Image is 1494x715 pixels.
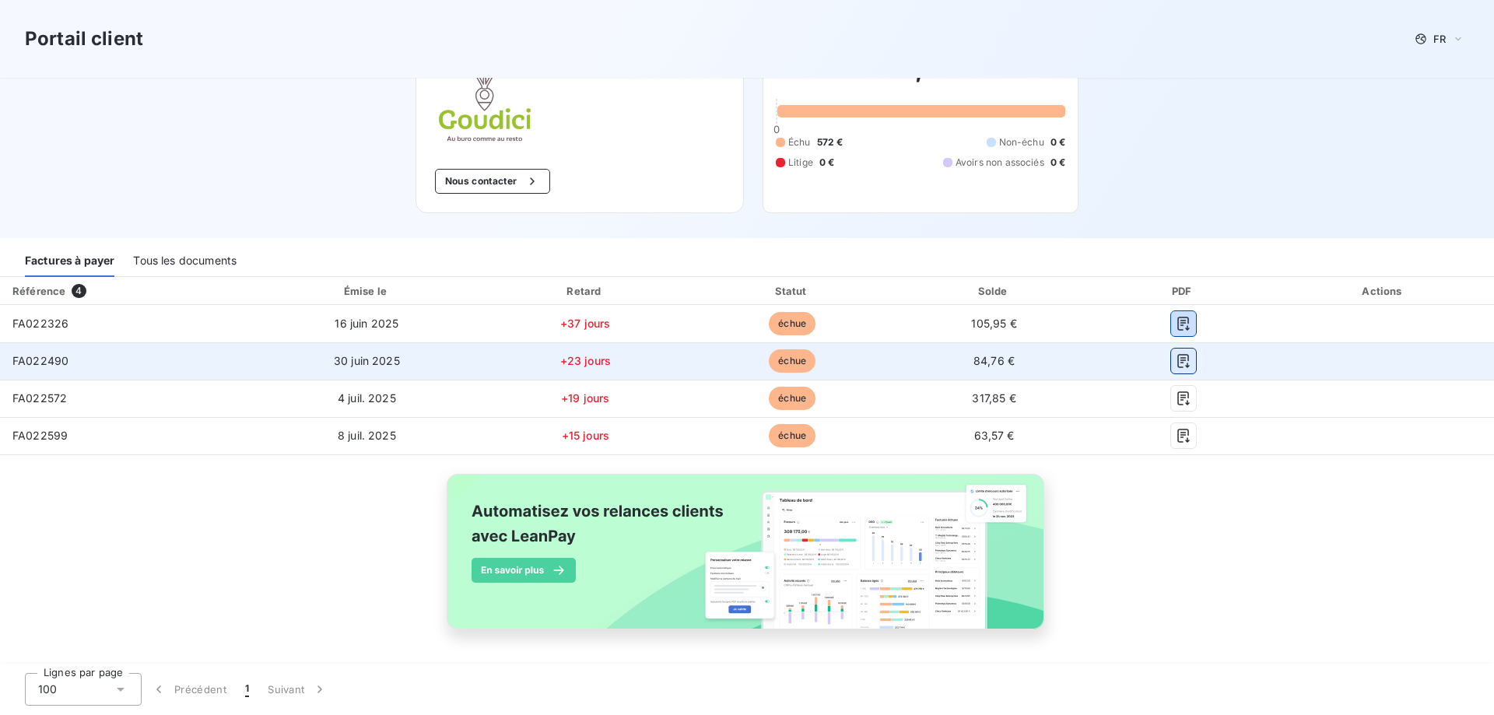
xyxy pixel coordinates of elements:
h3: Portail client [25,25,143,53]
span: +37 jours [560,317,610,330]
div: Actions [1276,283,1491,299]
span: 30 juin 2025 [334,354,400,367]
span: FA022490 [12,354,68,367]
span: 16 juin 2025 [335,317,398,330]
span: 0 [773,123,780,135]
div: Émise le [256,283,478,299]
div: Factures à payer [25,244,114,277]
span: Litige [788,156,813,170]
span: échue [769,387,815,410]
span: 84,76 € [973,354,1015,367]
span: FR [1433,33,1446,45]
img: banner [433,464,1061,656]
div: Tous les documents [133,244,237,277]
span: 63,57 € [974,429,1015,442]
span: 0 € [1050,135,1065,149]
span: +19 jours [561,391,609,405]
div: PDF [1097,283,1270,299]
span: échue [769,349,815,373]
span: 105,95 € [971,317,1016,330]
span: 100 [38,682,57,697]
span: FA022572 [12,391,67,405]
span: FA022326 [12,317,68,330]
button: Nous contacter [435,169,550,194]
span: 1 [245,682,249,697]
button: 1 [236,673,258,706]
span: FA022599 [12,429,68,442]
div: Référence [12,285,65,297]
div: Retard [484,283,687,299]
span: échue [769,424,815,447]
span: 0 € [1050,156,1065,170]
span: Échu [788,135,811,149]
span: 8 juil. 2025 [338,429,396,442]
span: 4 juil. 2025 [338,391,396,405]
span: 0 € [819,156,834,170]
span: 572 € [817,135,843,149]
span: 317,85 € [972,391,1015,405]
div: Solde [898,283,1091,299]
img: Company logo [435,72,535,144]
span: Avoirs non associés [956,156,1044,170]
span: 4 [72,284,86,298]
span: Non-échu [999,135,1044,149]
span: +23 jours [560,354,611,367]
span: échue [769,312,815,335]
span: +15 jours [562,429,609,442]
button: Précédent [142,673,236,706]
div: Statut [693,283,892,299]
button: Suivant [258,673,337,706]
